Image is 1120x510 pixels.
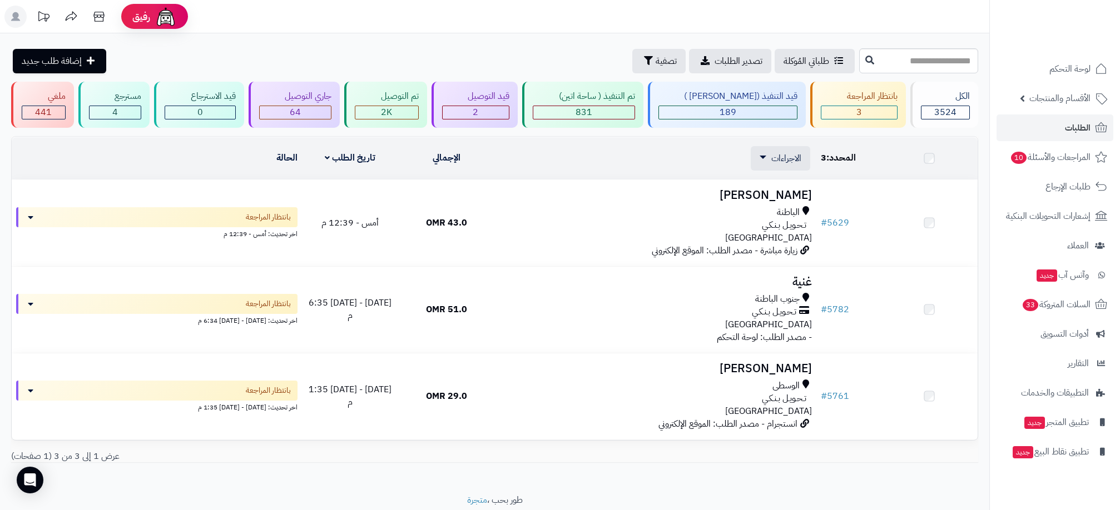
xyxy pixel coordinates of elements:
[1023,414,1089,430] span: تطبيق المتجر
[309,383,391,409] span: [DATE] - [DATE] 1:35 م
[16,227,298,239] div: اخر تحديث: أمس - 12:39 م
[17,467,43,493] div: Open Intercom Messenger
[246,385,291,396] span: بانتظار المراجعة
[1006,208,1091,224] span: إشعارات التحويلات البنكية
[576,106,592,119] span: 831
[155,6,177,28] img: ai-face.png
[342,82,429,128] a: تم التوصيل 2K
[499,362,812,375] h3: [PERSON_NAME]
[22,54,82,68] span: إضافة طلب جديد
[997,232,1113,259] a: العملاء
[1045,179,1091,194] span: طلبات الإرجاع
[775,49,855,73] a: طلباتي المُوكلة
[725,404,812,418] span: [GEOGRAPHIC_DATA]
[35,106,52,119] span: 441
[381,106,392,119] span: 2K
[632,49,686,73] button: تصفية
[426,303,467,316] span: 51.0 OMR
[520,82,646,128] a: تم التنفيذ ( ساحة اتين) 831
[997,379,1113,406] a: التطبيقات والخدمات
[997,56,1113,82] a: لوحة التحكم
[429,82,521,128] a: قيد التوصيل 2
[997,409,1113,436] a: تطبيق المتجرجديد
[22,90,66,103] div: ملغي
[658,90,798,103] div: قيد التنفيذ ([PERSON_NAME] )
[1065,120,1091,136] span: الطلبات
[725,231,812,244] span: [GEOGRAPHIC_DATA]
[752,306,796,318] span: تـحـويـل بـنـكـي
[325,151,375,164] a: تاريخ الطلب
[132,10,150,23] span: رفيق
[309,296,391,322] span: [DATE] - [DATE] 6:35 م
[760,152,801,165] a: الاجراءات
[997,438,1113,465] a: تطبيق نقاط البيعجديد
[1024,417,1045,429] span: جديد
[246,298,291,309] span: بانتظار المراجعة
[246,82,343,128] a: جاري التوصيل 64
[165,90,236,103] div: قيد الاسترجاع
[856,106,862,119] span: 3
[1012,444,1089,459] span: تطبيق نقاط البيع
[821,216,827,229] span: #
[715,54,762,68] span: تصدير الطلبات
[1040,326,1089,342] span: أدوات التسويق
[16,314,298,326] div: اخر تحديث: [DATE] - [DATE] 6:34 م
[165,106,235,119] div: 0
[821,303,849,316] a: #5782
[997,173,1113,200] a: طلبات الإرجاع
[1011,152,1027,164] span: 10
[1013,446,1033,458] span: جديد
[1021,385,1089,401] span: التطبيقات والخدمات
[426,389,467,403] span: 29.0 OMR
[76,82,152,128] a: مسترجع 4
[1029,91,1091,106] span: الأقسام والمنتجات
[772,379,800,392] span: الوسطى
[689,49,771,73] a: تصدير الطلبات
[777,206,800,219] span: الباطنة
[720,106,736,119] span: 189
[290,106,301,119] span: 64
[646,82,809,128] a: قيد التنفيذ ([PERSON_NAME] ) 189
[276,151,298,164] a: الحالة
[771,152,801,165] span: الاجراءات
[1035,267,1089,283] span: وآتس آب
[997,144,1113,171] a: المراجعات والأسئلة10
[533,90,635,103] div: تم التنفيذ ( ساحة اتين)
[433,151,460,164] a: الإجمالي
[821,389,827,403] span: #
[762,219,806,232] span: تـحـويـل بـنـكـي
[22,106,65,119] div: 441
[997,262,1113,288] a: وآتس آبجديد
[495,267,816,353] td: - مصدر الطلب: لوحة التحكم
[3,450,495,463] div: عرض 1 إلى 3 من 3 (1 صفحات)
[1037,269,1057,282] span: جديد
[1067,238,1089,253] span: العملاء
[821,151,826,164] span: 3
[259,90,332,103] div: جاري التوصيل
[260,106,331,119] div: 64
[473,106,478,119] span: 2
[499,189,812,202] h3: [PERSON_NAME]
[443,106,509,119] div: 2
[499,276,812,288] h3: غنية
[997,203,1113,229] a: إشعارات التحويلات البنكية
[821,303,827,316] span: #
[29,6,57,31] a: تحديثات المنصة
[656,54,677,68] span: تصفية
[659,106,797,119] div: 189
[821,152,876,164] div: المحدد:
[658,417,797,431] span: انستجرام - مصدر الطلب: الموقع الإلكتروني
[821,216,849,229] a: #5629
[89,90,142,103] div: مسترجع
[442,90,510,103] div: قيد التوصيل
[9,82,76,128] a: ملغي 441
[321,216,379,229] span: أمس - 12:39 م
[934,106,957,119] span: 3524
[533,106,635,119] div: 831
[152,82,246,128] a: قيد الاسترجاع 0
[16,401,298,412] div: اخر تحديث: [DATE] - [DATE] 1:35 م
[1023,299,1038,311] span: 33
[355,106,418,119] div: 1990
[1044,28,1109,52] img: logo-2.png
[762,392,806,405] span: تـحـويـل بـنـكـي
